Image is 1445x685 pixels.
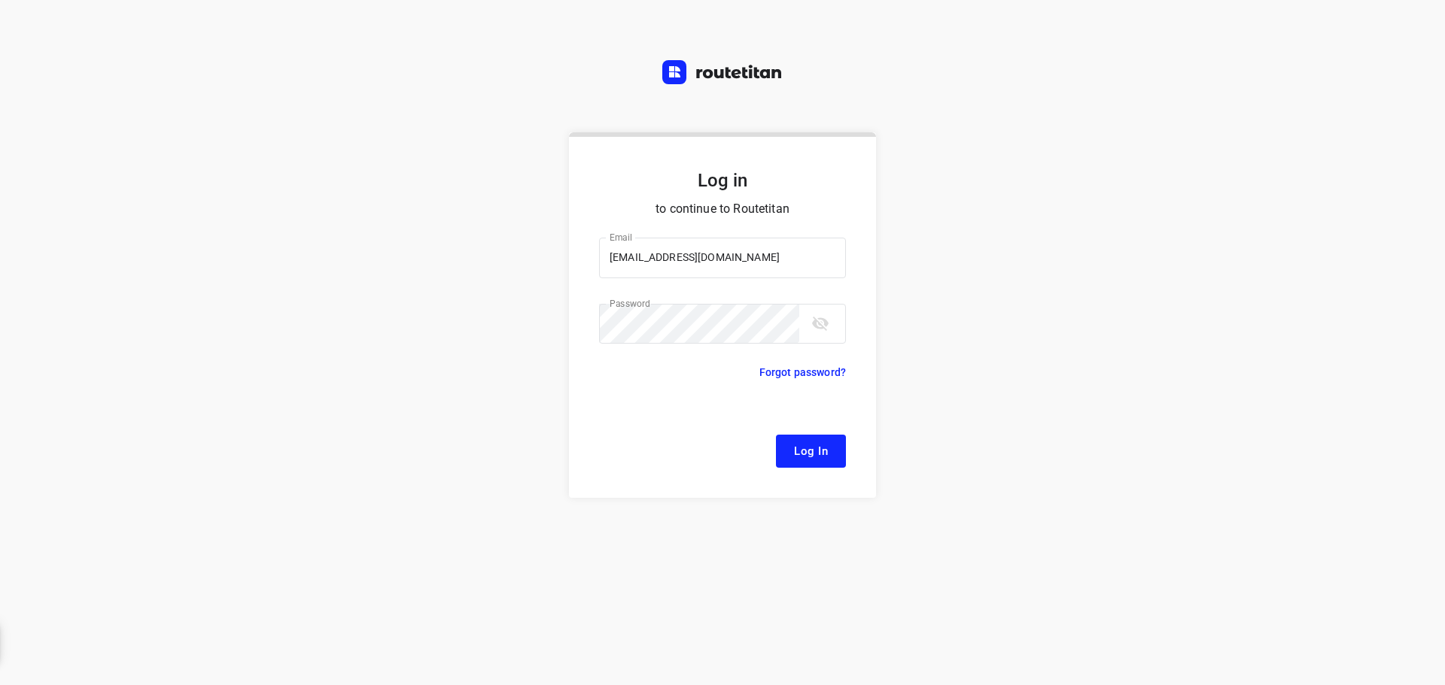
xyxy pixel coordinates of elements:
[776,435,846,468] button: Log In
[662,60,783,84] img: Routetitan
[599,168,846,192] h5: Log in
[794,441,828,461] span: Log In
[599,199,846,220] p: to continue to Routetitan
[759,363,846,381] p: Forgot password?
[805,308,835,338] button: toggle password visibility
